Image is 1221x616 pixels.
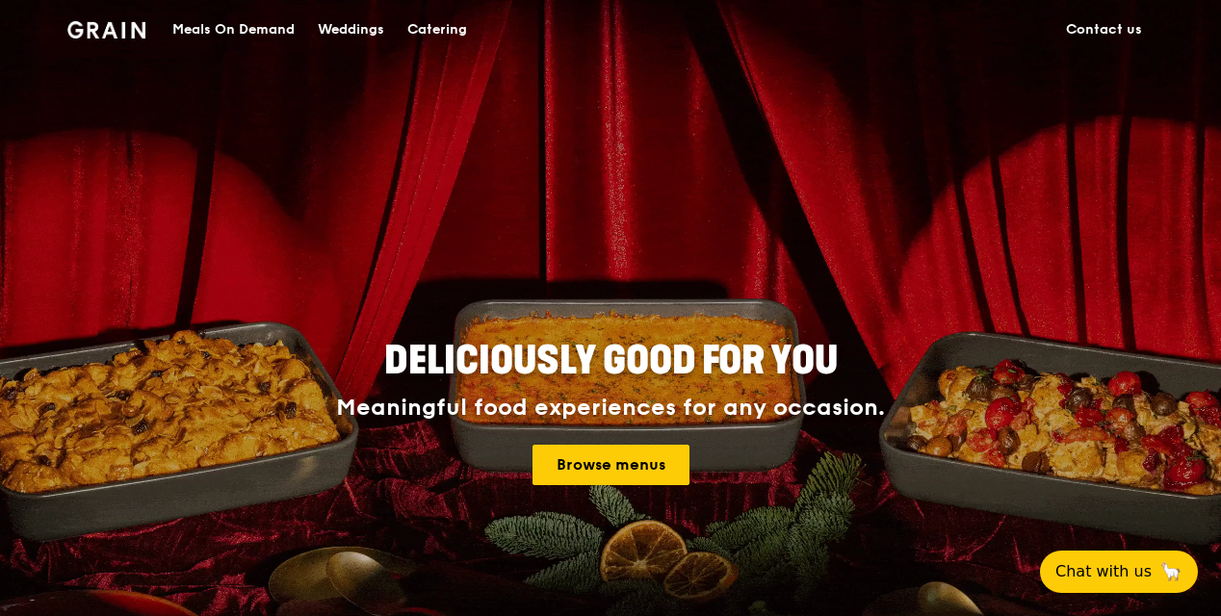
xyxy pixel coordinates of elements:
div: Weddings [318,1,384,59]
a: Contact us [1054,1,1154,59]
span: 🦙 [1159,560,1182,583]
img: Grain [67,21,145,38]
div: Catering [407,1,467,59]
a: Catering [396,1,479,59]
button: Chat with us🦙 [1040,551,1198,593]
span: Chat with us [1055,560,1152,583]
div: Meals On Demand [172,1,295,59]
a: Browse menus [533,445,689,485]
a: Weddings [306,1,396,59]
